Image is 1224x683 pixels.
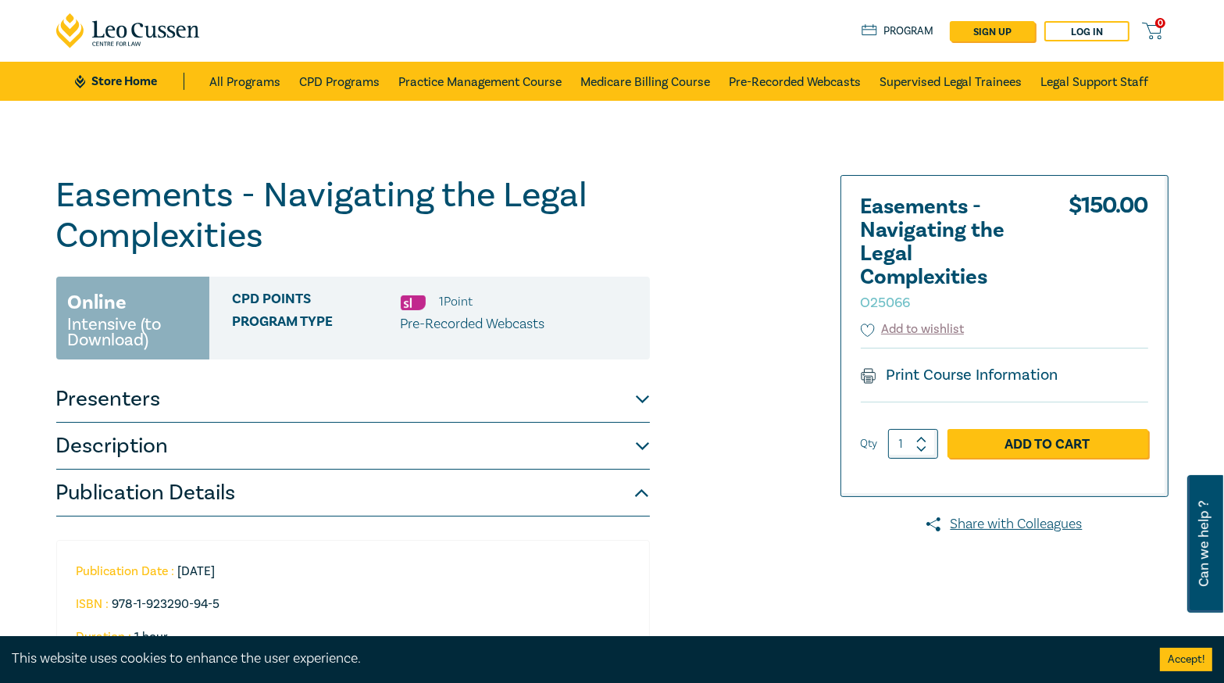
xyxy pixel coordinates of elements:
[12,649,1137,669] div: This website uses cookies to enhance the user experience.
[77,629,132,645] strong: Duration :
[1160,648,1212,671] button: Accept cookies
[862,23,934,40] a: Program
[401,314,545,334] p: Pre-Recorded Webcasts
[233,291,401,312] span: CPD Points
[440,291,473,312] li: 1 Point
[861,294,911,312] small: O25066
[77,597,611,611] li: 978-1-923290-94-5
[1044,21,1129,41] a: Log in
[888,429,938,459] input: 1
[77,564,611,578] li: [DATE]
[1197,485,1212,603] span: Can we help ?
[209,62,280,101] a: All Programs
[401,295,426,310] img: Substantive Law
[398,62,562,101] a: Practice Management Course
[77,630,623,644] li: 1 hour
[729,62,861,101] a: Pre-Recorded Webcasts
[950,21,1035,41] a: sign up
[75,73,184,90] a: Store Home
[233,314,401,334] span: Program type
[861,195,1033,313] h2: Easements - Navigating the Legal Complexities
[1155,18,1165,28] span: 0
[861,365,1058,385] a: Print Course Information
[947,429,1148,459] a: Add to Cart
[56,423,650,470] button: Description
[861,320,965,338] button: Add to wishlist
[68,288,127,316] h3: Online
[299,62,380,101] a: CPD Programs
[1069,195,1148,320] div: $ 150.00
[840,514,1169,535] a: Share with Colleagues
[77,596,109,612] strong: ISBN :
[56,470,650,517] button: Publication Details
[861,435,878,452] label: Qty
[56,376,650,423] button: Presenters
[56,175,650,256] h1: Easements - Navigating the Legal Complexities
[68,316,198,348] small: Intensive (to Download)
[580,62,710,101] a: Medicare Billing Course
[1041,62,1149,101] a: Legal Support Staff
[77,563,175,579] strong: Publication Date :
[880,62,1022,101] a: Supervised Legal Trainees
